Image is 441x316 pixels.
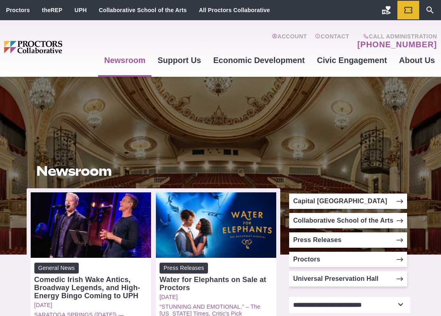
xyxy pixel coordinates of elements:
span: General News [34,263,79,274]
a: UPH [75,7,87,13]
a: Contact [315,33,349,49]
a: Support Us [151,49,207,71]
span: Call Administration [355,33,437,40]
a: Proctors [6,7,30,13]
div: Water for Elephants on Sale at Proctors [160,276,273,292]
a: All Proctors Collaborative [199,7,270,13]
a: Press Releases [289,232,407,248]
a: Collaborative School of the Arts [289,213,407,228]
a: [PHONE_NUMBER] [357,40,437,49]
a: [DATE] [34,302,147,309]
a: Civic Engagement [311,49,393,71]
a: [DATE] [160,294,273,301]
span: Press Releases [160,263,208,274]
img: Proctors logo [4,41,98,53]
a: Collaborative School of the Arts [99,7,187,13]
a: Economic Development [207,49,311,71]
a: Press Releases Water for Elephants on Sale at Proctors [160,263,273,292]
a: General News Comedic Irish Wake Antics, Broadway Legends, and High-Energy Bingo Coming to UPH [34,263,147,300]
h1: Newsroom [36,163,271,179]
a: Proctors [289,252,407,267]
a: Account [272,33,307,49]
select: Select category [289,297,410,313]
a: theREP [42,7,63,13]
a: Search [419,1,441,19]
a: Universal Preservation Hall [289,271,407,287]
a: About Us [393,49,441,71]
a: Newsroom [98,49,151,71]
div: Comedic Irish Wake Antics, Broadway Legends, and High-Energy Bingo Coming to UPH [34,276,147,300]
a: Capital [GEOGRAPHIC_DATA] [289,194,407,209]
